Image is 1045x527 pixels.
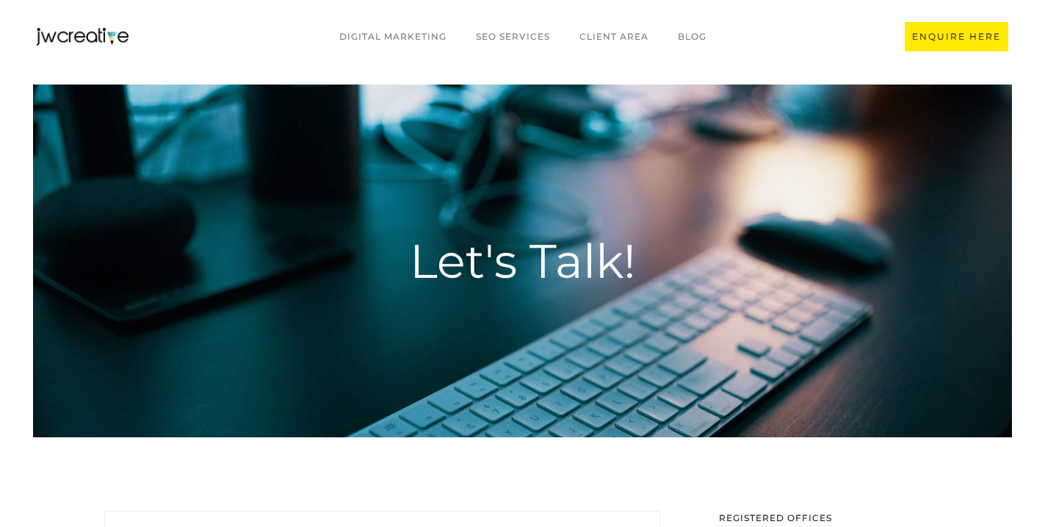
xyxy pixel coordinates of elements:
a: CLIENT AREA [565,23,663,51]
a: ENQUIRE HERE [905,22,1008,51]
a: SEO Services [461,23,565,51]
div: registered offices [719,511,941,526]
a: BLOG [663,23,721,51]
a: home [37,28,129,46]
div: ENQUIRE HERE [912,29,1001,44]
h1: Let's Talk! [180,232,865,290]
a: Digital marketing [325,23,461,51]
